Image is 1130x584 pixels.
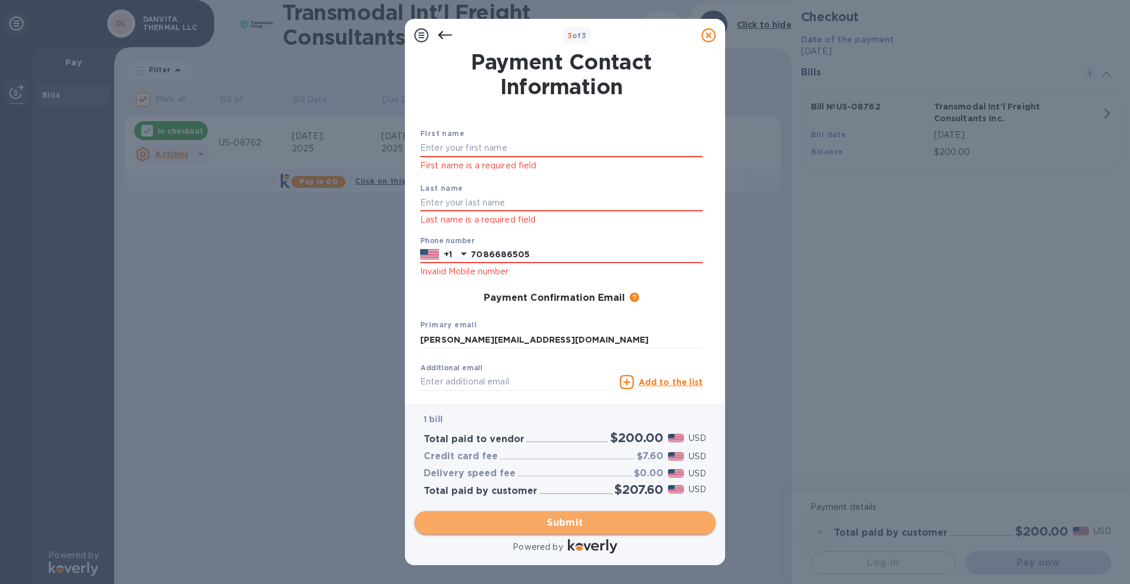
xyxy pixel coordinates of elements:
h3: Total paid by customer [424,486,537,497]
span: 3 [567,31,572,40]
input: Enter additional email [420,373,615,391]
input: Enter your primary name [420,331,703,349]
h2: $207.60 [614,482,663,497]
p: Last name is a required field [420,213,703,227]
img: USD [668,452,684,460]
h2: $200.00 [610,430,663,445]
img: US [420,248,439,261]
p: USD [689,432,706,444]
h3: Payment Confirmation Email [484,293,625,304]
h3: Delivery speed fee [424,468,516,479]
p: USD [689,450,706,463]
b: Primary email [420,320,477,329]
input: Enter your last name [420,194,703,212]
h3: Total paid to vendor [424,434,524,445]
img: USD [668,469,684,477]
span: Submit [424,516,706,530]
p: USD [689,467,706,480]
p: USD [689,483,706,496]
img: Logo [568,539,617,553]
label: Additional email [420,364,483,371]
p: Invalid Mobile number [420,265,703,278]
input: Enter your first name [420,140,703,157]
h3: $0.00 [634,468,663,479]
p: Email address will be added to the list of emails [420,393,615,406]
input: Enter your phone number [471,246,703,264]
b: of 3 [567,31,587,40]
h3: Credit card fee [424,451,498,462]
img: USD [668,485,684,493]
u: Add to the list [639,377,703,387]
img: USD [668,434,684,442]
h1: Payment Contact Information [420,49,703,99]
b: 1 bill [424,414,443,424]
p: Powered by [513,541,563,553]
p: +1 [444,248,452,260]
p: First name is a required field [420,159,703,172]
h3: $7.60 [637,451,663,462]
b: Last name [420,184,463,193]
label: Phone number [420,237,474,244]
b: First name [420,129,464,138]
button: Submit [414,511,716,535]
